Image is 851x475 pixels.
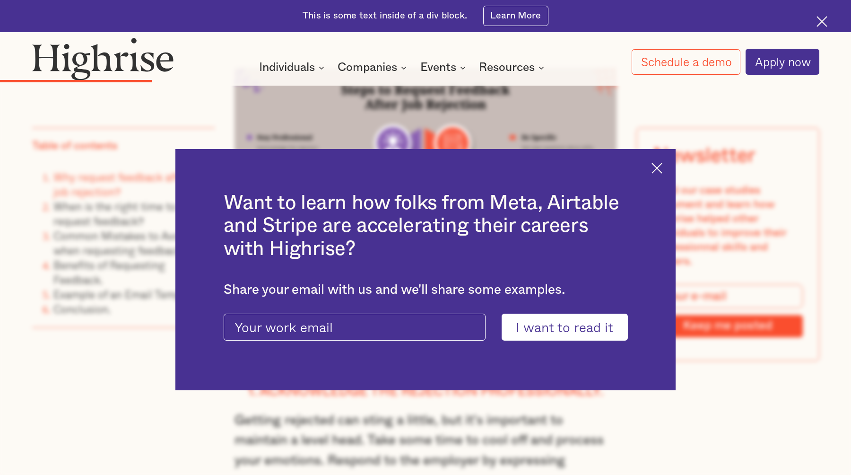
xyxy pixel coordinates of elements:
[420,62,456,73] div: Events
[259,62,327,73] div: Individuals
[651,163,662,174] img: Cross icon
[224,314,486,340] input: Your work email
[746,49,819,75] a: Apply now
[338,62,397,73] div: Companies
[224,282,628,298] div: Share your email with us and we'll share some examples.
[816,16,827,27] img: Cross icon
[420,62,469,73] div: Events
[259,62,315,73] div: Individuals
[224,314,628,340] form: current-ascender-blog-article-modal-form
[483,6,548,26] a: Learn More
[338,62,409,73] div: Companies
[502,314,627,340] input: I want to read it
[224,192,628,261] h2: Want to learn how folks from Meta, Airtable and Stripe are accelerating their careers with Highrise?
[303,9,467,22] div: This is some text inside of a div block.
[479,62,535,73] div: Resources
[32,37,174,80] img: Highrise logo
[479,62,547,73] div: Resources
[632,49,740,75] a: Schedule a demo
